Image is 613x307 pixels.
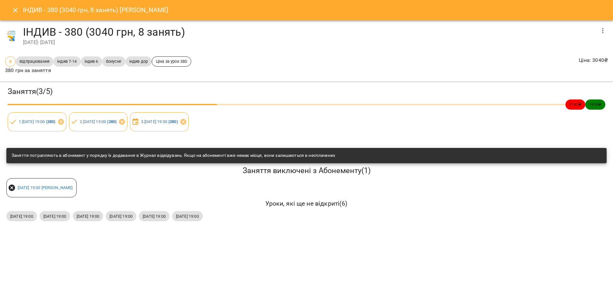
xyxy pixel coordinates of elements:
p: Ціна : 3040 ₴ [579,56,608,64]
span: 1140 ₴ [565,101,586,107]
b: ( 380 ) [168,119,178,124]
a: 3.[DATE] 19:00 (380) [141,119,178,124]
span: [DATE] 19:00 [73,213,103,219]
b: ( 380 ) [46,119,56,124]
h3: Заняття ( 3 / 5 ) [8,87,605,97]
div: 2.[DATE] 19:00 (380) [69,112,128,131]
span: 8 [5,58,15,64]
span: бонусне [102,58,125,64]
p: 380 грн за заняття [5,67,191,74]
img: 38072b7c2e4bcea27148e267c0c485b2.jpg [5,29,18,42]
div: 3.[DATE] 19:00 (380) [130,112,189,131]
span: [DATE] 19:00 [6,213,37,219]
span: [DATE] 19:00 [139,213,170,219]
b: ( 380 ) [107,119,117,124]
span: [DATE] 19:00 [106,213,136,219]
span: відпрацювання [16,58,53,64]
div: [DATE] - [DATE] [23,39,595,46]
h6: Уроки, які ще не відкриті ( 6 ) [6,199,607,208]
h4: ІНДИВ - 380 (3040 грн, 8 занять) [23,26,595,39]
a: [DATE] 19:00 [PERSON_NAME] [18,185,73,190]
span: [DATE] 19:00 [172,213,203,219]
span: індив 7-14 [53,58,80,64]
div: 1.[DATE] 19:00 (380) [8,112,66,131]
a: 1.[DATE] 19:00 (380) [19,119,56,124]
span: Ціна за урок 380 [152,58,191,64]
a: 2.[DATE] 19:00 (380) [80,119,117,124]
span: індив 6 [81,58,102,64]
h5: Заняття виключені з Абонементу ( 1 ) [6,166,607,176]
div: Заняття потрапляють в абонемент у порядку їх додавання в Журнал відвідувань. Якщо на абонементі в... [11,150,335,161]
button: Close [8,3,23,18]
span: індив дор [125,58,152,64]
span: [DATE] 19:00 [40,213,70,219]
h6: ІНДИВ - 380 (3040 грн, 8 занять) [PERSON_NAME] [23,5,168,15]
span: 1900 ₴ [585,101,605,107]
